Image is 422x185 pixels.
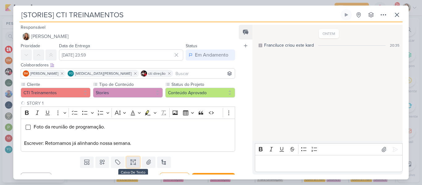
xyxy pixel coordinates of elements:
label: Tipo de Conteúdo [99,81,163,88]
span: cti direção [148,71,166,76]
div: Colaboradores [21,62,235,68]
label: Status [186,43,197,48]
label: Status do Projeto [171,81,235,88]
button: Salvar e Fechar [192,173,235,184]
div: Em Andamento [195,51,228,59]
button: CTI Treinamentos [21,88,91,98]
button: Conteúdo Aprovado [165,88,235,98]
button: Stories [93,88,163,98]
div: Editor toolbar [255,143,403,155]
label: Prioridade [21,43,40,48]
input: Texto sem título [26,100,235,107]
p: Escrever: Retornamos já alinhando nossa semana. [24,140,232,147]
div: Yasmin Oliveira [68,70,74,77]
div: Editor editing area: main [255,155,403,172]
img: cti direção [141,70,147,77]
input: Kard Sem Título [19,9,340,20]
button: Salvar [160,173,189,185]
div: Beth Monteiro [23,70,29,77]
div: Ligar relógio [344,12,349,17]
label: Cliente [26,81,91,88]
div: Franciluce criou este kard [264,42,314,48]
p: YO [69,72,73,75]
button: [PERSON_NAME] [21,31,235,42]
span: [MEDICAL_DATA][PERSON_NAME] [75,71,132,76]
img: Franciluce Carvalho [23,33,30,40]
label: Data de Entrega [59,43,90,48]
div: Editor toolbar [21,107,235,119]
div: Editor editing area: main [21,119,235,152]
span: Foto da reunião de programação. [34,124,105,130]
button: Cancelar [21,173,52,185]
input: Buscar [174,70,234,77]
div: Caixa De Texto [118,169,148,176]
span: [PERSON_NAME] [30,71,58,76]
span: [PERSON_NAME] [31,33,69,40]
p: BM [24,72,28,75]
div: 20:35 [390,43,399,48]
button: Em Andamento [186,49,235,61]
input: Select a date [59,49,183,61]
label: Responsável [21,25,45,30]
